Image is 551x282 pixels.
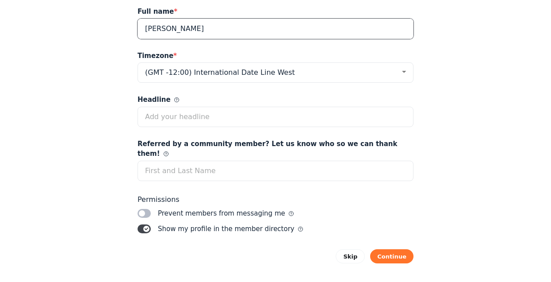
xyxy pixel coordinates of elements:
input: First and Last Name [138,161,413,181]
span: Headline [138,95,179,105]
span: Full name [138,7,177,17]
span: Permissions [138,195,413,204]
button: Continue [370,249,413,263]
span: Timezone [138,51,177,61]
span: Referred by a community member? Let us know who so we can thank them! [138,139,413,159]
button: Skip [336,249,365,263]
span: Prevent members from messaging me [158,209,294,219]
input: Add your headline [138,107,413,127]
span: Show my profile in the member directory [158,224,303,234]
